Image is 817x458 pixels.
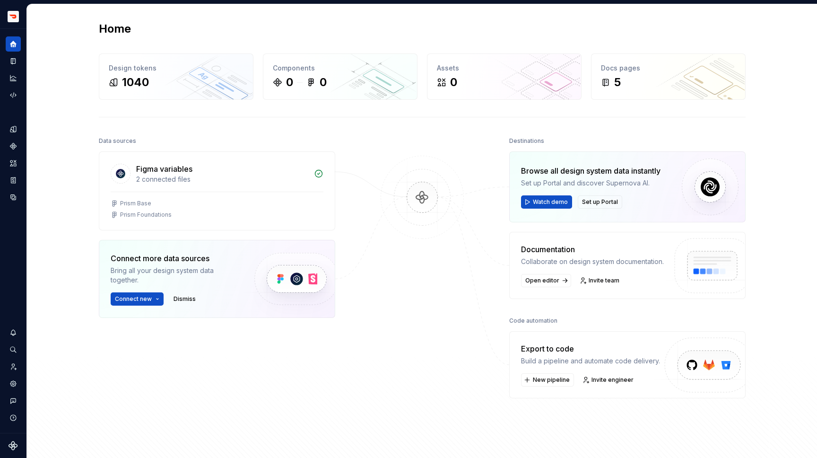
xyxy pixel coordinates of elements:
[6,393,21,408] button: Contact support
[591,376,634,384] span: Invite engineer
[580,373,638,387] a: Invite engineer
[286,75,293,90] div: 0
[122,75,149,90] div: 1040
[111,266,238,285] div: Bring all your design system data together.
[521,373,574,387] button: New pipeline
[509,134,544,148] div: Destinations
[6,70,21,86] a: Analytics
[533,376,570,384] span: New pipeline
[6,190,21,205] a: Data sources
[169,292,200,306] button: Dismiss
[109,63,243,73] div: Design tokens
[136,163,192,175] div: Figma variables
[6,122,21,137] a: Design tokens
[120,200,151,207] div: Prism Base
[582,198,618,206] span: Set up Portal
[111,253,238,264] div: Connect more data sources
[6,88,21,103] a: Code automation
[6,156,21,171] a: Assets
[120,211,172,219] div: Prism Foundations
[8,11,19,22] img: bd52d190-91a7-4889-9e90-eccda45865b1.png
[6,376,21,391] a: Settings
[450,75,457,90] div: 0
[533,198,568,206] span: Watch demo
[591,53,746,100] a: Docs pages5
[521,274,571,287] a: Open editor
[427,53,582,100] a: Assets0
[263,53,417,100] a: Components00
[589,277,619,284] span: Invite team
[111,292,164,306] button: Connect new
[320,75,327,90] div: 0
[6,359,21,374] a: Invite team
[115,295,152,303] span: Connect new
[578,195,622,209] button: Set up Portal
[136,175,308,184] div: 2 connected files
[601,63,736,73] div: Docs pages
[521,343,660,354] div: Export to code
[6,325,21,340] button: Notifications
[6,173,21,188] a: Storybook stories
[6,36,21,52] a: Home
[577,274,624,287] a: Invite team
[521,165,661,176] div: Browse all design system data instantly
[521,195,572,209] button: Watch demo
[174,295,196,303] span: Dismiss
[6,53,21,69] a: Documentation
[6,342,21,357] button: Search ⌘K
[99,21,131,36] h2: Home
[521,244,664,255] div: Documentation
[521,356,660,366] div: Build a pipeline and automate code delivery.
[99,53,253,100] a: Design tokens1040
[614,75,621,90] div: 5
[99,134,136,148] div: Data sources
[6,139,21,154] a: Components
[521,178,661,188] div: Set up Portal and discover Supernova AI.
[99,151,335,230] a: Figma variables2 connected filesPrism BasePrism Foundations
[525,277,559,284] span: Open editor
[521,257,664,266] div: Collaborate on design system documentation.
[437,63,572,73] div: Assets
[509,314,557,327] div: Code automation
[9,441,18,450] svg: Supernova Logo
[273,63,408,73] div: Components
